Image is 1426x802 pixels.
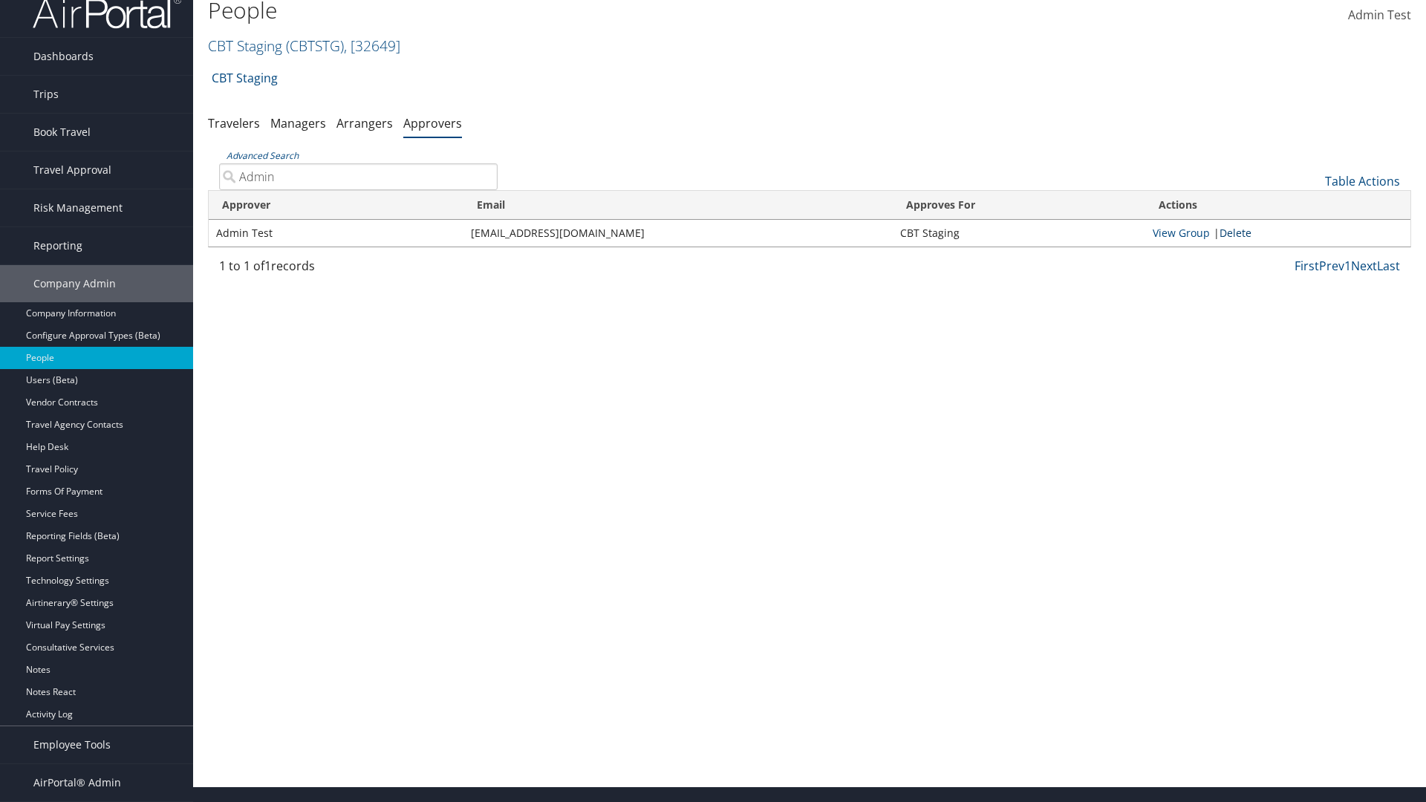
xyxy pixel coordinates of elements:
[33,38,94,75] span: Dashboards
[264,258,271,274] span: 1
[33,151,111,189] span: Travel Approval
[463,191,893,220] th: Email: activate to sort column ascending
[893,220,1145,247] td: CBT Staging
[336,115,393,131] a: Arrangers
[1377,258,1400,274] a: Last
[209,191,463,220] th: Approver: activate to sort column descending
[1220,226,1251,240] a: Delete
[1145,191,1410,220] th: Actions
[463,220,893,247] td: [EMAIL_ADDRESS][DOMAIN_NAME]
[33,764,121,801] span: AirPortal® Admin
[227,149,299,162] a: Advanced Search
[1153,226,1210,240] a: View Approver's Group
[33,189,123,226] span: Risk Management
[208,115,260,131] a: Travelers
[1325,173,1400,189] a: Table Actions
[33,76,59,113] span: Trips
[893,191,1145,220] th: Approves For: activate to sort column ascending
[403,115,462,131] a: Approvers
[1344,258,1351,274] a: 1
[33,227,82,264] span: Reporting
[270,115,326,131] a: Managers
[1295,258,1319,274] a: First
[33,265,116,302] span: Company Admin
[344,36,400,56] span: , [ 32649 ]
[33,114,91,151] span: Book Travel
[33,726,111,763] span: Employee Tools
[209,220,463,247] td: Admin Test
[208,36,400,56] a: CBT Staging
[1319,258,1344,274] a: Prev
[1348,7,1411,23] span: Admin Test
[1351,258,1377,274] a: Next
[219,257,498,282] div: 1 to 1 of records
[219,163,498,190] input: Advanced Search
[286,36,344,56] span: ( CBTSTG )
[1145,220,1410,247] td: |
[212,63,278,93] a: CBT Staging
